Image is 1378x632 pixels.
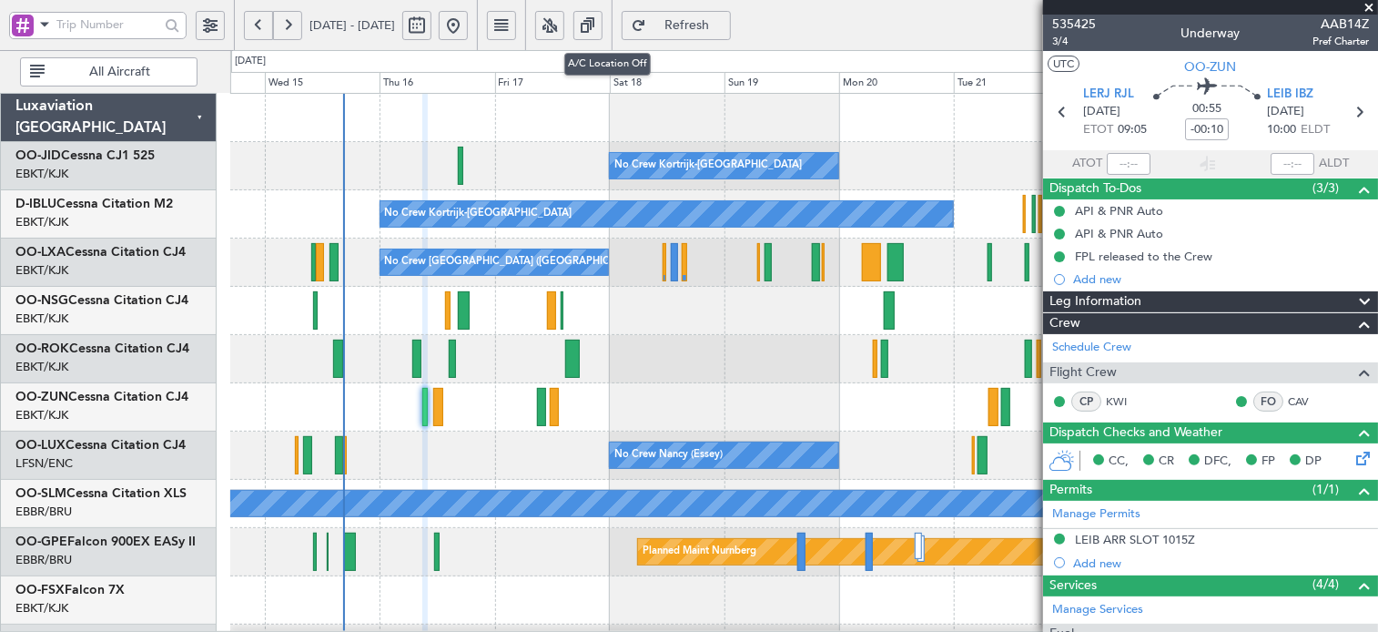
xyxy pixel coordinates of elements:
span: 3/4 [1052,34,1096,49]
span: OO-SLM [15,487,66,500]
div: No Crew Nancy (Essey) [614,442,723,469]
span: ALDT [1319,155,1349,173]
span: AAB14Z [1312,15,1369,34]
a: OO-ROKCessna Citation CJ4 [15,342,189,355]
input: Trip Number [56,11,159,38]
a: EBKT/KJK [15,311,68,327]
div: Underway [1181,25,1241,44]
a: CAV [1288,393,1329,410]
a: OO-SLMCessna Citation XLS [15,487,187,500]
span: Leg Information [1049,291,1141,312]
div: Thu 16 [380,72,494,94]
span: Refresh [650,19,724,32]
span: Dispatch Checks and Weather [1049,423,1222,443]
span: OO-NSG [15,294,68,307]
div: API & PNR Auto [1075,226,1163,241]
span: ATOT [1072,155,1102,173]
span: OO-LUX [15,439,66,452]
a: D-IBLUCessna Citation M2 [15,198,173,210]
span: Pref Charter [1312,34,1369,49]
span: CC, [1109,453,1129,471]
div: A/C Location Off [564,53,651,76]
a: OO-FSXFalcon 7X [15,584,125,596]
a: OO-ZUNCessna Citation CJ4 [15,391,188,403]
a: Schedule Crew [1052,339,1131,357]
div: FO [1253,392,1283,412]
span: DP [1305,453,1322,471]
span: OO-LXA [15,246,66,259]
span: 00:55 [1192,100,1221,118]
div: Mon 20 [839,72,954,94]
a: Manage Services [1052,601,1143,619]
a: OO-JIDCessna CJ1 525 [15,149,155,162]
span: CR [1159,453,1174,471]
span: 09:05 [1118,121,1147,139]
span: OO-GPE [15,535,67,548]
button: All Aircraft [20,57,198,87]
span: Flight Crew [1049,362,1117,383]
a: EBKT/KJK [15,166,68,182]
span: [DATE] [1267,103,1304,121]
div: Tue 21 [954,72,1069,94]
a: EBKT/KJK [15,359,68,375]
a: EBKT/KJK [15,214,68,230]
span: [DATE] [1083,103,1120,121]
button: Refresh [622,11,731,40]
div: Fri 17 [495,72,610,94]
span: 10:00 [1267,121,1296,139]
span: OO-ROK [15,342,69,355]
span: LEIB IBZ [1267,86,1313,104]
a: OO-NSGCessna Citation CJ4 [15,294,188,307]
span: All Aircraft [48,66,191,78]
div: Sat 18 [610,72,724,94]
span: OO-ZUN [15,391,68,403]
span: (1/1) [1312,480,1339,499]
span: FP [1261,453,1275,471]
div: API & PNR Auto [1075,203,1163,219]
span: ELDT [1301,121,1330,139]
span: (3/3) [1312,178,1339,198]
div: CP [1071,392,1101,412]
span: LERJ RJL [1083,86,1134,104]
a: OO-GPEFalcon 900EX EASy II [15,535,196,548]
div: [DATE] [235,54,266,69]
div: Wed 15 [265,72,380,94]
a: EBBR/BRU [15,504,72,520]
span: ETOT [1083,121,1113,139]
span: D-IBLU [15,198,56,210]
a: OO-LXACessna Citation CJ4 [15,246,186,259]
div: No Crew Kortrijk-[GEOGRAPHIC_DATA] [385,200,572,228]
input: --:-- [1107,153,1150,175]
div: FPL released to the Crew [1075,249,1212,264]
div: No Crew Kortrijk-[GEOGRAPHIC_DATA] [614,152,802,179]
a: KWI [1106,393,1147,410]
a: EBBR/BRU [15,552,72,568]
span: DFC, [1204,453,1231,471]
span: 535425 [1052,15,1096,34]
a: EBKT/KJK [15,407,68,423]
span: [DATE] - [DATE] [309,17,395,34]
span: Services [1049,576,1097,596]
span: Permits [1049,480,1092,501]
a: Manage Permits [1052,505,1140,524]
span: Crew [1049,313,1080,334]
span: Dispatch To-Dos [1049,178,1141,199]
a: EBKT/KJK [15,600,68,617]
div: Planned Maint Nurnberg [643,538,756,566]
span: (4/4) [1312,575,1339,594]
a: OO-LUXCessna Citation CJ4 [15,439,186,452]
div: Sun 19 [724,72,839,94]
span: OO-FSX [15,584,65,596]
div: LEIB ARR SLOT 1015Z [1075,532,1195,547]
span: OO-ZUN [1185,57,1237,76]
div: Add new [1073,271,1369,287]
a: EBKT/KJK [15,262,68,279]
div: No Crew [GEOGRAPHIC_DATA] ([GEOGRAPHIC_DATA] National) [385,249,690,276]
button: UTC [1048,56,1079,72]
a: LFSN/ENC [15,455,73,472]
span: OO-JID [15,149,61,162]
div: Add new [1073,556,1369,571]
